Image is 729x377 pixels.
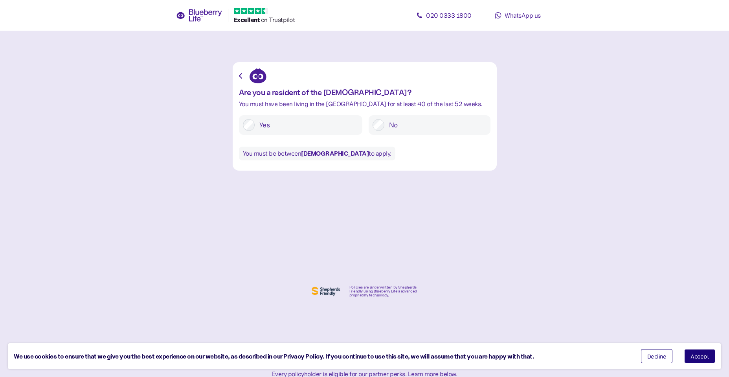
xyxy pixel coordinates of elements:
[239,101,490,107] div: You must have been living in the [GEOGRAPHIC_DATA] for at least 40 of the last 52 weeks.
[349,285,419,297] div: Policies are underwritten by Shepherds Friendly using Blueberry Life’s advanced proprietary techn...
[426,11,472,19] span: 020 0333 1800
[641,349,673,363] button: Decline cookies
[505,11,541,19] span: WhatsApp us
[239,88,490,97] div: Are you a resident of the [DEMOGRAPHIC_DATA]?
[234,16,261,24] span: Excellent ️
[684,349,715,363] button: Accept cookies
[483,7,553,23] a: WhatsApp us
[261,16,295,24] span: on Trustpilot
[14,351,629,361] div: We use cookies to ensure that we give you the best experience on our website, as described in our...
[409,7,479,23] a: 020 0333 1800
[647,353,667,359] span: Decline
[301,149,369,157] b: [DEMOGRAPHIC_DATA]
[255,119,358,131] label: Yes
[310,285,342,298] img: Shephers Friendly
[239,147,395,160] div: You must be between to apply.
[690,353,709,359] span: Accept
[384,119,487,131] label: No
